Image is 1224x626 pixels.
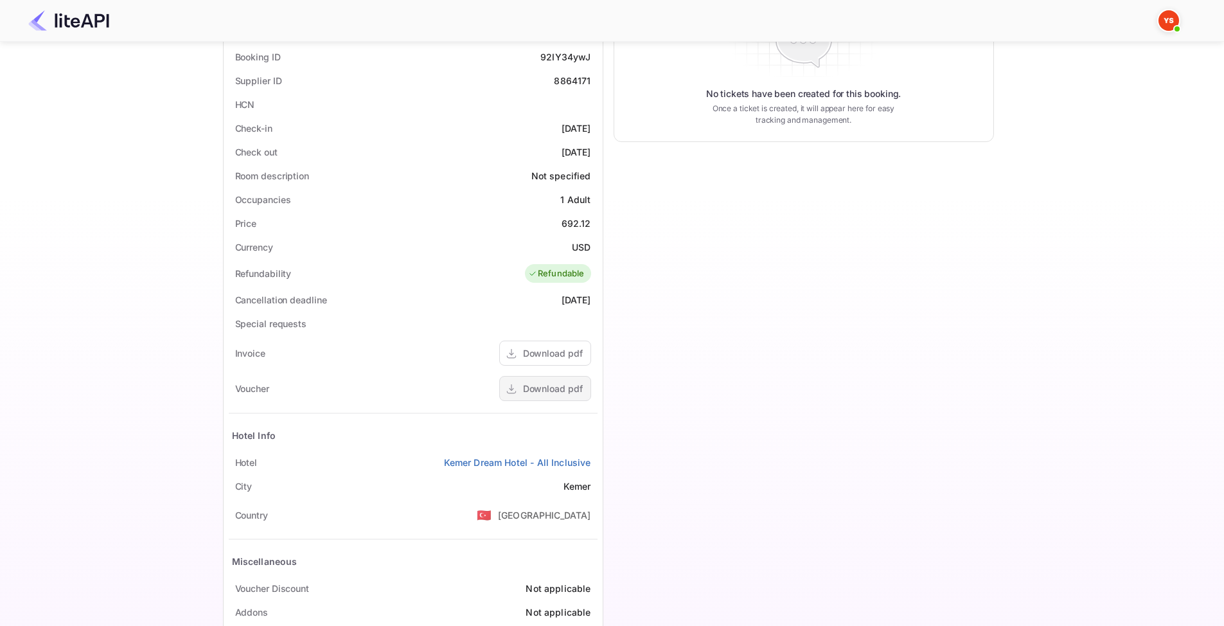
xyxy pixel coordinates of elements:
[1158,10,1179,31] img: Yandex Support
[235,508,268,522] div: Country
[531,169,591,183] div: Not specified
[232,555,297,568] div: Miscellaneous
[235,317,306,330] div: Special requests
[235,169,309,183] div: Room description
[498,508,591,522] div: [GEOGRAPHIC_DATA]
[560,193,590,206] div: 1 Adult
[235,479,253,493] div: City
[562,293,591,307] div: [DATE]
[523,382,583,395] div: Download pdf
[235,382,269,395] div: Voucher
[235,240,273,254] div: Currency
[235,293,327,307] div: Cancellation deadline
[562,217,591,230] div: 692.12
[477,503,492,526] span: United States
[572,240,590,254] div: USD
[232,429,276,442] div: Hotel Info
[235,121,272,135] div: Check-in
[523,346,583,360] div: Download pdf
[562,121,591,135] div: [DATE]
[235,456,258,469] div: Hotel
[444,456,591,469] a: Kemer Dream Hotel - All Inclusive
[235,193,291,206] div: Occupancies
[563,479,591,493] div: Kemer
[235,346,265,360] div: Invoice
[526,605,590,619] div: Not applicable
[554,74,590,87] div: 8864171
[528,267,585,280] div: Refundable
[526,582,590,595] div: Not applicable
[28,10,109,31] img: LiteAPI Logo
[235,267,292,280] div: Refundability
[235,582,309,595] div: Voucher Discount
[235,217,257,230] div: Price
[235,145,278,159] div: Check out
[562,145,591,159] div: [DATE]
[702,103,905,126] p: Once a ticket is created, it will appear here for easy tracking and management.
[235,74,282,87] div: Supplier ID
[706,87,901,100] p: No tickets have been created for this booking.
[540,50,590,64] div: 92IY34ywJ
[235,605,268,619] div: Addons
[235,50,281,64] div: Booking ID
[235,98,255,111] div: HCN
